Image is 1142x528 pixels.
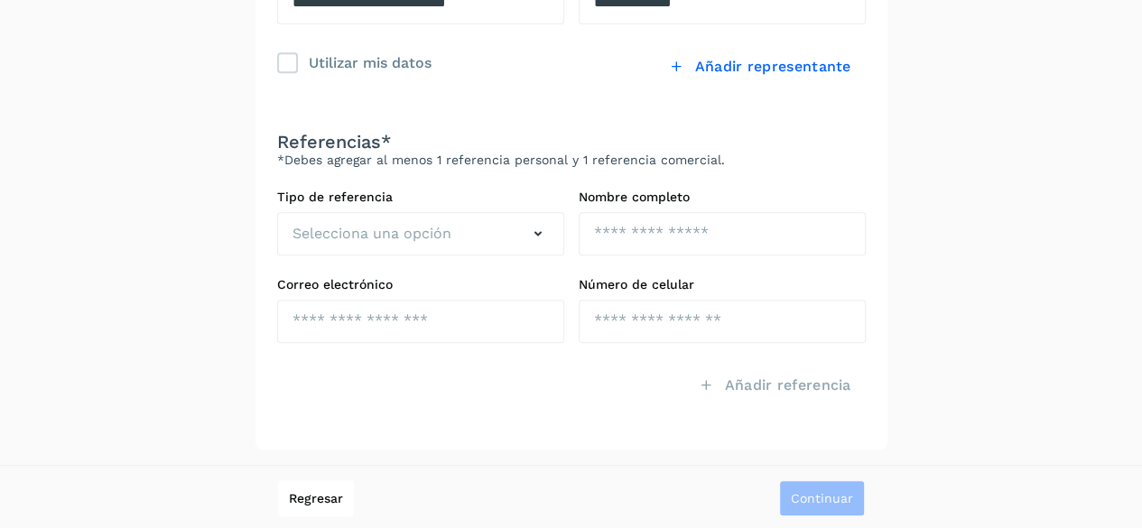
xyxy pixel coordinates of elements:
span: Regresar [289,492,343,505]
span: Continuar [791,492,853,505]
label: Tipo de referencia [277,190,564,205]
span: Selecciona una opción [292,223,451,245]
label: Número de celular [579,277,866,292]
label: Correo electrónico [277,277,564,292]
button: Continuar [779,480,865,516]
h3: Referencias* [277,131,866,153]
button: Añadir representante [655,46,865,88]
label: Nombre completo [579,190,866,205]
button: Añadir referencia [684,365,865,406]
button: Regresar [278,480,354,516]
span: Añadir referencia [724,375,850,395]
div: Utilizar mis datos [309,50,432,74]
p: *Debes agregar al menos 1 referencia personal y 1 referencia comercial. [277,153,866,168]
span: Añadir representante [695,57,851,77]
